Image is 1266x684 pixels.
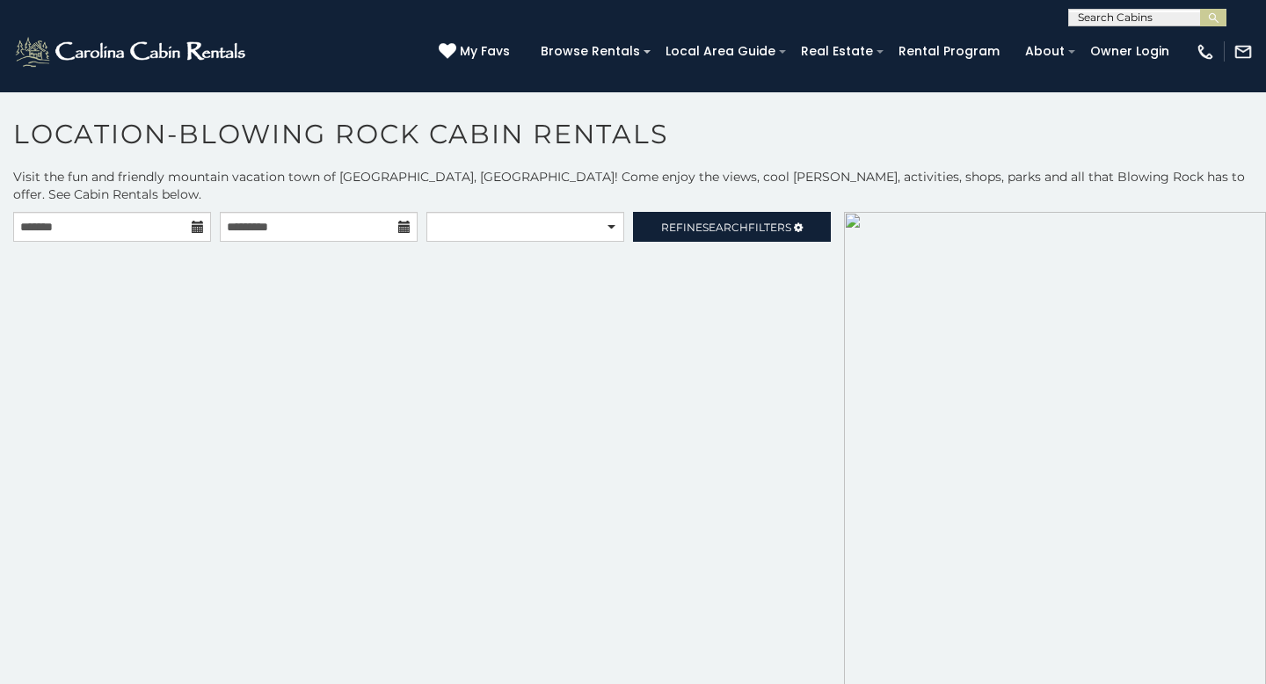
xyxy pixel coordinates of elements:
span: My Favs [460,42,510,61]
a: My Favs [439,42,514,62]
a: About [1016,38,1073,65]
a: RefineSearchFilters [633,212,831,242]
span: Search [702,221,748,234]
a: Real Estate [792,38,882,65]
a: Rental Program [890,38,1008,65]
a: Owner Login [1081,38,1178,65]
a: Browse Rentals [532,38,649,65]
img: phone-regular-white.png [1196,42,1215,62]
a: Local Area Guide [657,38,784,65]
span: Refine Filters [661,221,791,234]
img: White-1-2.png [13,34,251,69]
img: mail-regular-white.png [1233,42,1253,62]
